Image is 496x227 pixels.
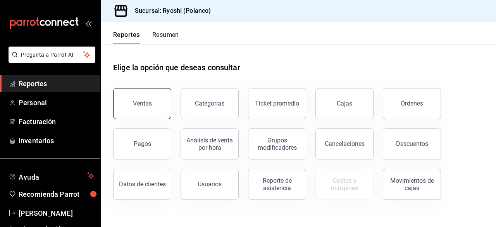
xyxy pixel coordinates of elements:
div: Cancelaciones [325,140,365,147]
button: Usuarios [181,169,239,200]
button: Datos de clientes [113,169,171,200]
div: Costos y márgenes [320,177,369,192]
button: Contrata inventarios para ver este reporte [315,169,374,200]
div: Descuentos [396,140,428,147]
div: Pagos [134,140,151,147]
button: Análisis de venta por hora [181,128,239,159]
a: Cajas [315,88,374,119]
div: Ticket promedio [255,100,299,107]
button: Categorías [181,88,239,119]
span: Facturación [19,116,94,127]
div: Órdenes [401,100,423,107]
span: Inventarios [19,135,94,146]
button: Reportes [113,31,140,44]
div: navigation tabs [113,31,179,44]
button: Pagos [113,128,171,159]
span: Ayuda [19,171,84,180]
span: Recomienda Parrot [19,189,94,199]
div: Datos de clientes [119,180,166,188]
span: Personal [19,97,94,108]
div: Ventas [133,100,152,107]
h1: Elige la opción que deseas consultar [113,62,240,73]
div: Categorías [195,100,224,107]
div: Grupos modificadores [253,137,301,151]
button: Pregunta a Parrot AI [9,47,95,63]
button: Reporte de asistencia [248,169,306,200]
button: Ventas [113,88,171,119]
div: Movimientos de cajas [388,177,436,192]
button: Cancelaciones [315,128,374,159]
div: Análisis de venta por hora [186,137,234,151]
button: Ticket promedio [248,88,306,119]
span: Pregunta a Parrot AI [21,51,83,59]
a: Pregunta a Parrot AI [5,56,95,64]
button: open_drawer_menu [85,20,91,26]
button: Grupos modificadores [248,128,306,159]
span: Reportes [19,78,94,89]
div: Usuarios [198,180,222,188]
div: Cajas [337,99,353,108]
div: Reporte de asistencia [253,177,301,192]
span: [PERSON_NAME] [19,208,94,218]
button: Descuentos [383,128,441,159]
button: Movimientos de cajas [383,169,441,200]
button: Resumen [152,31,179,44]
button: Órdenes [383,88,441,119]
h3: Sucursal: Ryoshi (Polanco) [129,6,211,16]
